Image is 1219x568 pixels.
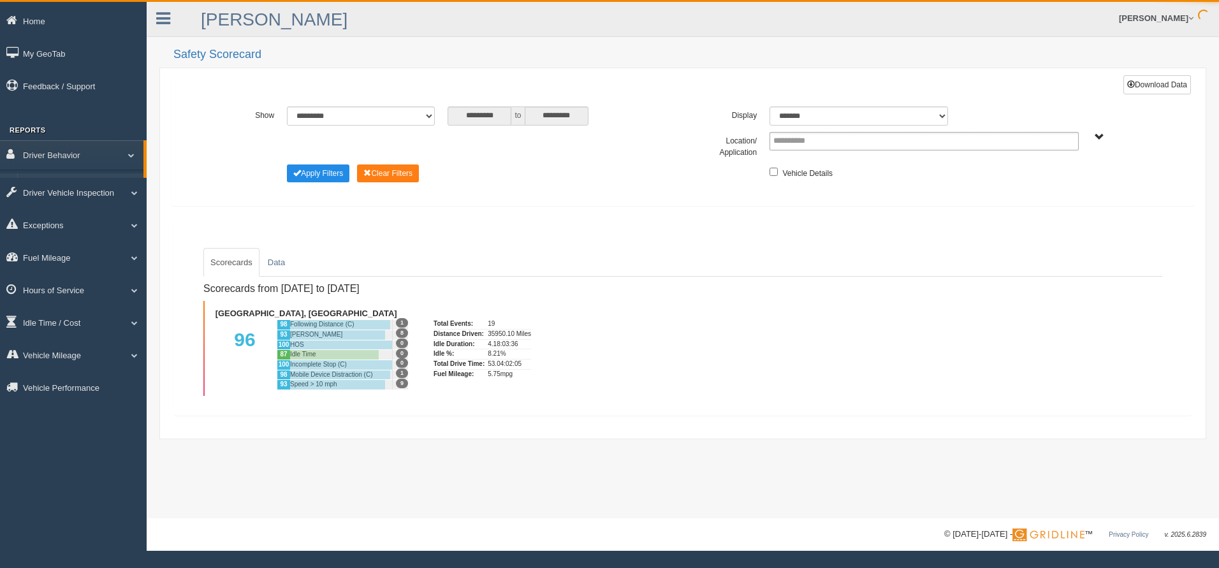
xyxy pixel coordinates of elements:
a: Driver Scorecard [23,173,143,196]
img: Gridline [1012,528,1084,541]
div: Idle %: [434,349,485,359]
span: 1 [396,318,408,328]
span: 0 [396,349,408,358]
span: v. 2025.6.2839 [1165,531,1206,538]
a: Privacy Policy [1109,531,1148,538]
span: 8 [396,328,408,338]
div: 93 [277,330,290,340]
a: Scorecards [203,248,259,277]
span: to [511,106,524,126]
span: 0 [396,358,408,368]
div: 100 [277,340,290,350]
span: 0 [396,339,408,348]
div: 5.75mpg [488,369,531,379]
button: Change Filter Options [357,164,419,182]
div: 8.21% [488,349,531,359]
div: 100 [277,360,290,370]
span: 1 [396,368,408,378]
div: 87 [277,349,290,360]
button: Download Data [1123,75,1191,94]
div: Idle Duration: [434,339,485,349]
a: Data [261,248,292,277]
div: 98 [277,319,290,330]
a: [PERSON_NAME] [201,10,347,29]
div: 19 [488,319,531,329]
button: Change Filter Options [287,164,349,182]
div: 35950.10 Miles [488,329,531,339]
div: © [DATE]-[DATE] - ™ [944,528,1206,541]
div: 96 [213,319,277,390]
label: Display [683,106,763,122]
div: Distance Driven: [434,329,485,339]
span: 9 [396,379,408,388]
div: 4.18:03:36 [488,339,531,349]
div: Fuel Mileage: [434,369,485,379]
div: Total Events: [434,319,485,329]
label: Location/ Application [683,132,763,158]
div: 53.04:02:05 [488,359,531,369]
h4: Scorecards from [DATE] to [DATE] [203,283,586,295]
label: Vehicle Details [782,164,833,180]
h2: Safety Scorecard [173,48,1206,61]
div: Total Drive Time: [434,359,485,369]
div: 98 [277,370,290,380]
div: 93 [277,379,290,390]
label: Show [200,106,281,122]
b: [GEOGRAPHIC_DATA], [GEOGRAPHIC_DATA] [215,309,397,318]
